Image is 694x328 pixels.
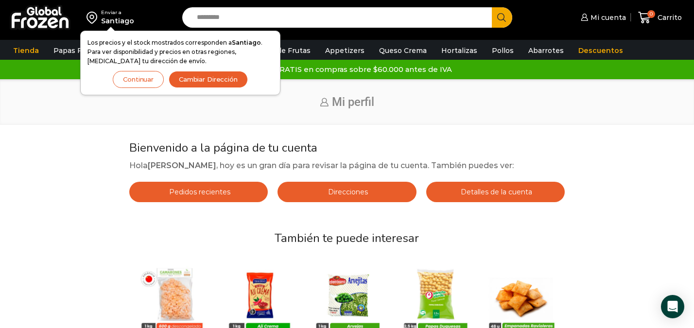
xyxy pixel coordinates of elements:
div: Santiago [101,16,134,26]
strong: Santiago [232,39,261,46]
img: address-field-icon.svg [87,9,101,26]
a: Tienda [8,41,44,60]
a: Queso Crema [374,41,432,60]
a: 0 Carrito [636,6,684,29]
a: Mi cuenta [578,8,626,27]
a: Papas Fritas [49,41,103,60]
button: Continuar [113,71,164,88]
a: Hortalizas [436,41,482,60]
span: Direcciones [326,188,368,196]
button: Search button [492,7,512,28]
a: Appetizers [320,41,369,60]
a: Descuentos [573,41,628,60]
div: Enviar a [101,9,134,16]
p: Los precios y el stock mostrados corresponden a . Para ver disponibilidad y precios en otras regi... [87,38,273,66]
a: Pedidos recientes [129,182,268,202]
div: Open Intercom Messenger [661,295,684,318]
a: Direcciones [278,182,416,202]
strong: [PERSON_NAME] [148,161,216,170]
a: Pollos [487,41,519,60]
span: Carrito [655,13,682,22]
span: Bienvenido a la página de tu cuenta [129,140,317,155]
a: Pulpa de Frutas [250,41,315,60]
button: Cambiar Dirección [169,71,248,88]
span: Mi cuenta [588,13,626,22]
span: Mi perfil [332,95,374,109]
a: Abarrotes [523,41,569,60]
a: Detalles de la cuenta [426,182,565,202]
span: Pedidos recientes [167,188,230,196]
p: Hola , hoy es un gran día para revisar la página de tu cuenta. También puedes ver: [129,159,564,172]
span: También te puede interesar [275,230,419,246]
span: 0 [647,10,655,18]
span: Detalles de la cuenta [458,188,532,196]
